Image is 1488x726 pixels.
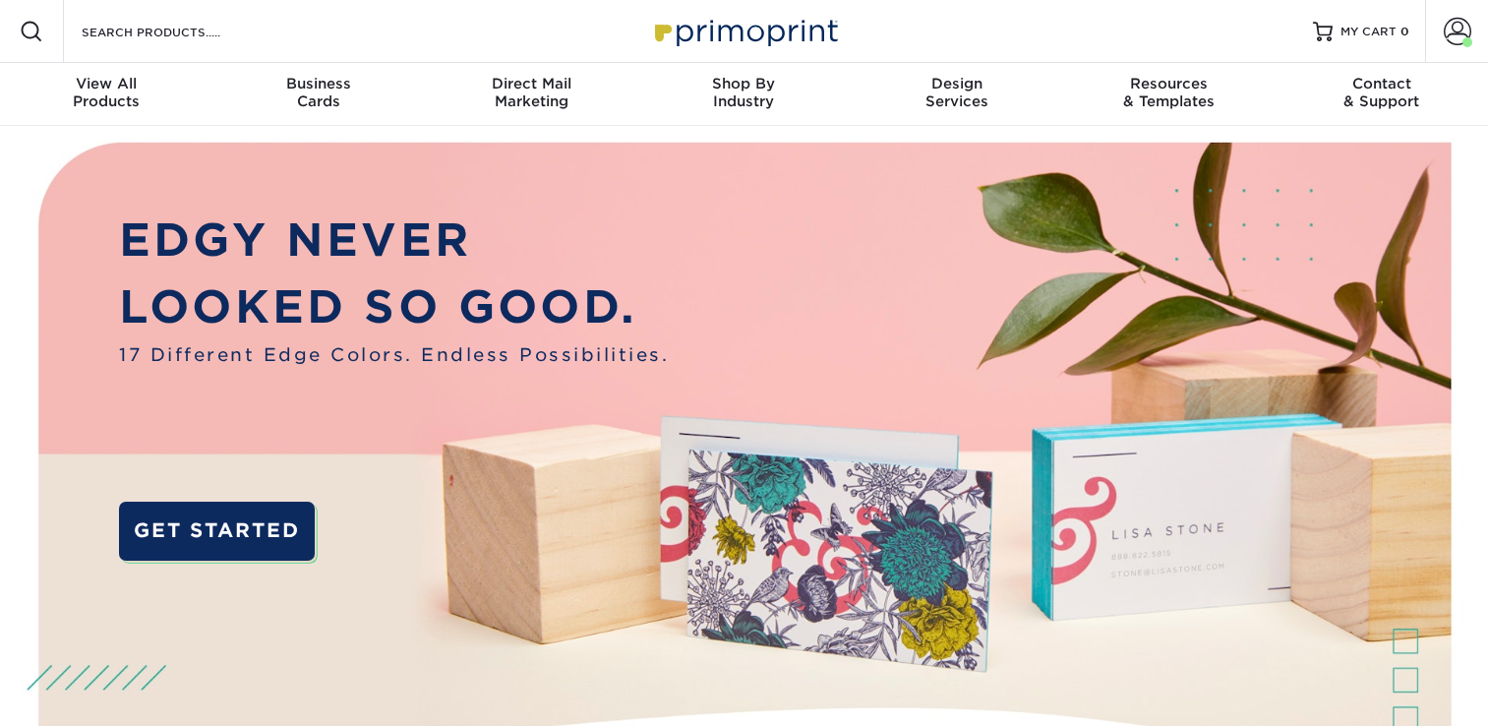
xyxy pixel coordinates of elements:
span: Business [212,75,425,92]
p: LOOKED SO GOOD. [119,273,669,340]
span: Resources [1063,75,1276,92]
span: Direct Mail [425,75,637,92]
div: Services [851,75,1063,110]
span: Contact [1276,75,1488,92]
span: Design [851,75,1063,92]
a: Shop ByIndustry [637,63,850,126]
a: BusinessCards [212,63,425,126]
div: & Support [1276,75,1488,110]
p: EDGY NEVER [119,207,669,273]
div: Marketing [425,75,637,110]
span: 17 Different Edge Colors. Endless Possibilities. [119,341,669,368]
a: Contact& Support [1276,63,1488,126]
a: Resources& Templates [1063,63,1276,126]
a: DesignServices [851,63,1063,126]
div: Cards [212,75,425,110]
div: Industry [637,75,850,110]
a: Direct MailMarketing [425,63,637,126]
img: Primoprint [646,10,843,52]
div: & Templates [1063,75,1276,110]
span: MY CART [1340,24,1397,40]
input: SEARCH PRODUCTS..... [80,20,271,43]
span: 0 [1400,25,1409,38]
a: GET STARTED [119,502,315,561]
span: Shop By [637,75,850,92]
